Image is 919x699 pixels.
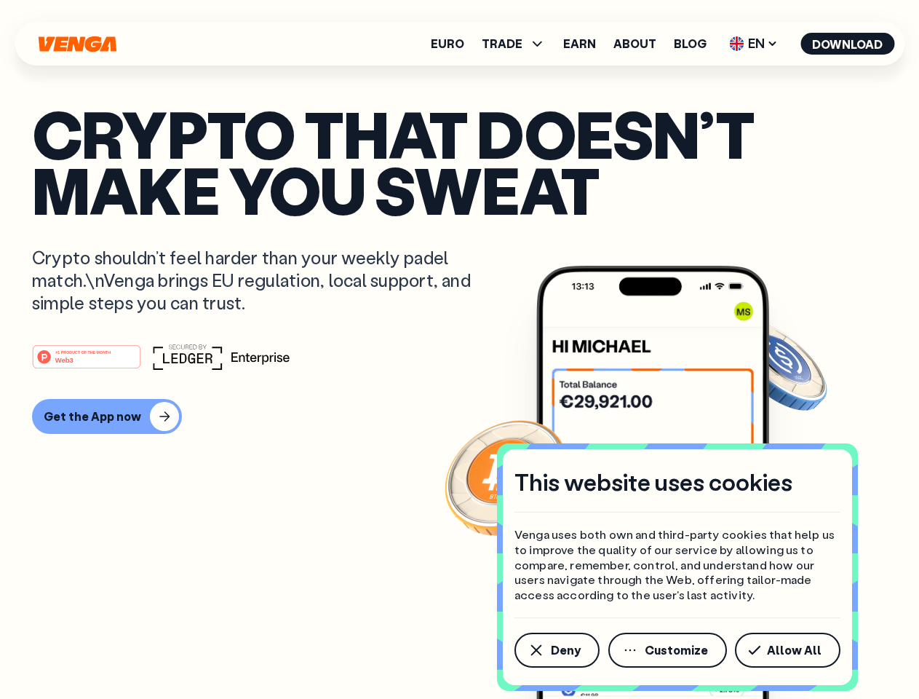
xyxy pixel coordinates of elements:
img: flag-uk [729,36,744,51]
a: About [613,38,656,50]
span: EN [724,32,783,55]
p: Crypto that doesn’t make you sweat [32,106,887,217]
button: Deny [514,633,600,668]
span: Allow All [767,644,821,656]
span: Customize [645,644,708,656]
span: TRADE [482,35,546,52]
tspan: #1 PRODUCT OF THE MONTH [55,349,111,354]
button: Customize [608,633,727,668]
a: Blog [674,38,707,50]
button: Allow All [735,633,840,668]
svg: Home [36,36,118,52]
h4: This website uses cookies [514,467,792,497]
a: Euro [431,38,464,50]
span: Deny [551,644,581,656]
button: Download [800,33,894,55]
a: Earn [563,38,596,50]
a: #1 PRODUCT OF THE MONTHWeb3 [32,353,141,372]
img: USDC coin [725,313,830,418]
div: Get the App now [44,409,141,424]
span: TRADE [482,38,522,50]
p: Crypto shouldn’t feel harder than your weekly padel match.\nVenga brings EU regulation, local sup... [32,246,492,315]
img: Bitcoin [442,411,573,542]
a: Get the App now [32,399,887,434]
button: Get the App now [32,399,182,434]
p: Venga uses both own and third-party cookies that help us to improve the quality of our service by... [514,527,840,603]
tspan: Web3 [55,355,73,363]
